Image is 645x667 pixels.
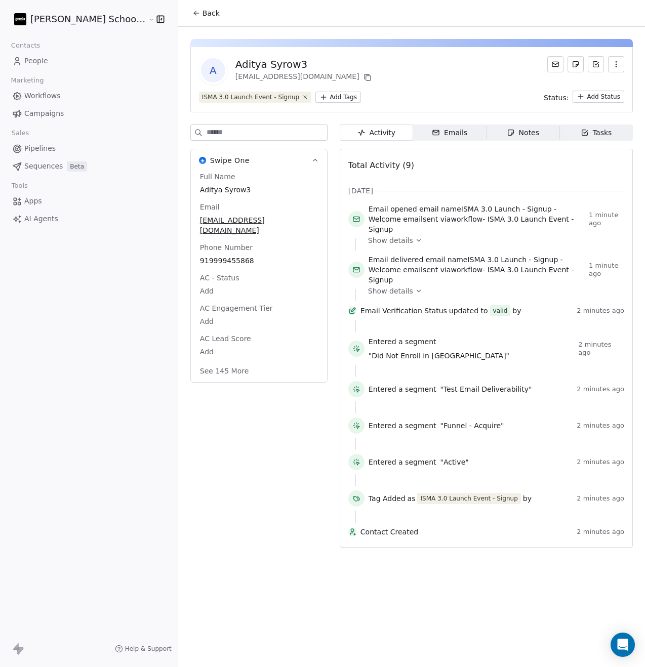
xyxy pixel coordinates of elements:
span: Phone Number [198,242,255,253]
span: "Funnel - Acquire" [440,421,504,431]
span: Campaigns [24,108,64,119]
span: A [201,58,225,82]
img: Zeeshan%20Neck%20Print%20Dark.png [14,13,26,25]
span: Full Name [198,172,237,182]
span: Email [198,202,222,212]
span: Swipe One [210,155,250,165]
span: Beta [67,161,87,172]
a: Workflows [8,88,170,104]
a: SequencesBeta [8,158,170,175]
a: Apps [8,193,170,210]
span: 2 minutes ago [577,494,624,503]
div: Emails [432,128,467,138]
span: 1 minute ago [589,211,624,227]
span: Aditya Syrow3 [200,185,318,195]
span: Apps [24,196,42,206]
span: Contact Created [360,527,573,537]
span: by [512,306,521,316]
span: 2 minutes ago [577,385,624,393]
span: AI Agents [24,214,58,224]
div: Aditya Syrow3 [235,57,374,71]
span: 2 minutes ago [577,458,624,466]
span: Back [203,8,220,18]
button: [PERSON_NAME] School of Finance LLP [12,11,141,28]
button: Add Tags [315,92,361,103]
a: Show details [368,235,617,245]
span: Show details [368,286,413,296]
span: Help & Support [125,645,172,653]
div: Tasks [581,128,612,138]
button: Add Status [573,91,624,103]
span: 2 minutes ago [577,422,624,430]
span: Show details [368,235,413,245]
span: "Did Not Enroll in [GEOGRAPHIC_DATA]" [369,351,509,361]
span: AC Lead Score [198,333,253,344]
div: [EMAIL_ADDRESS][DOMAIN_NAME] [235,71,374,84]
span: Sales [7,126,33,141]
div: Open Intercom Messenger [611,633,635,657]
span: Add [200,286,318,296]
button: Back [186,4,226,22]
span: Workflows [24,91,61,101]
span: Sequences [24,161,63,172]
span: Add [200,347,318,357]
img: Swipe One [199,157,206,164]
div: Swipe OneSwipe One [191,172,327,382]
span: Total Activity (9) [348,160,414,170]
span: Entered a segment [369,421,436,431]
span: Add [200,316,318,326]
span: 1 minute ago [589,262,624,278]
span: email name sent via workflow - [369,255,585,285]
span: Entered a segment [369,337,436,347]
span: [PERSON_NAME] School of Finance LLP [30,13,146,26]
a: Help & Support [115,645,172,653]
button: See 145 More [194,362,255,380]
div: ISMA 3.0 Launch Event - Signup [202,93,299,102]
span: Email opened [369,205,417,213]
span: by [523,493,532,504]
span: Status: [544,93,569,103]
span: [DATE] [348,186,373,196]
a: People [8,53,170,69]
div: valid [493,306,508,316]
span: email name sent via workflow - [369,204,585,234]
span: as [408,493,416,504]
a: Campaigns [8,105,170,122]
span: Marketing [7,73,48,88]
span: Email delivered [369,256,423,264]
a: Pipelines [8,140,170,157]
span: Contacts [7,38,45,53]
a: AI Agents [8,211,170,227]
span: AC - Status [198,273,241,283]
span: "Active" [440,457,469,467]
span: 2 minutes ago [577,307,624,315]
span: Tag Added [369,493,406,504]
span: 2 minutes ago [577,528,624,536]
span: 919999455868 [200,256,318,266]
span: 2 minutes ago [578,341,624,357]
span: Pipelines [24,143,56,154]
span: [EMAIL_ADDRESS][DOMAIN_NAME] [200,215,318,235]
span: People [24,56,48,66]
span: ISMA 3.0 Launch - Signup - Welcome email [369,205,556,223]
span: Tools [7,178,32,193]
span: Email Verification Status [360,306,447,316]
span: Entered a segment [369,457,436,467]
span: updated to [449,306,488,316]
div: ISMA 3.0 Launch Event - Signup [420,494,517,503]
span: "Test Email Deliverability" [440,384,532,394]
span: Entered a segment [369,384,436,394]
span: AC Engagement Tier [198,303,275,313]
button: Swipe OneSwipe One [191,149,327,172]
a: Show details [368,286,617,296]
div: Notes [507,128,539,138]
